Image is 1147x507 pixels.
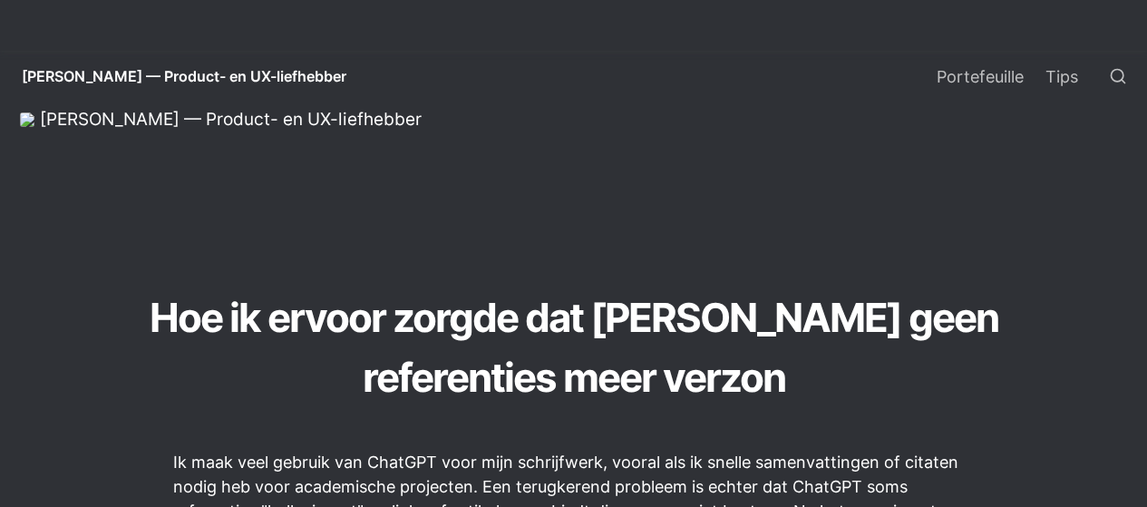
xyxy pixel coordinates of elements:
font: Hoe ik ervoor zorgde dat [PERSON_NAME] geen referenties meer verzon [150,294,1006,402]
a: Portefeuille [926,51,1035,102]
font: [PERSON_NAME] — Product- en UX-liefhebber [40,109,422,130]
font: Portefeuille [937,67,1024,86]
font: Tips [1045,67,1078,86]
a: [PERSON_NAME] — Product- en UX-liefhebber [15,109,427,131]
a: [PERSON_NAME] — Product- en UX-liefhebber [7,51,361,102]
img: Daniel Lee — Product- en UX-liefhebber [20,112,34,127]
font: [PERSON_NAME] — Product- en UX-liefhebber [22,67,346,85]
a: Tips [1035,51,1089,102]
